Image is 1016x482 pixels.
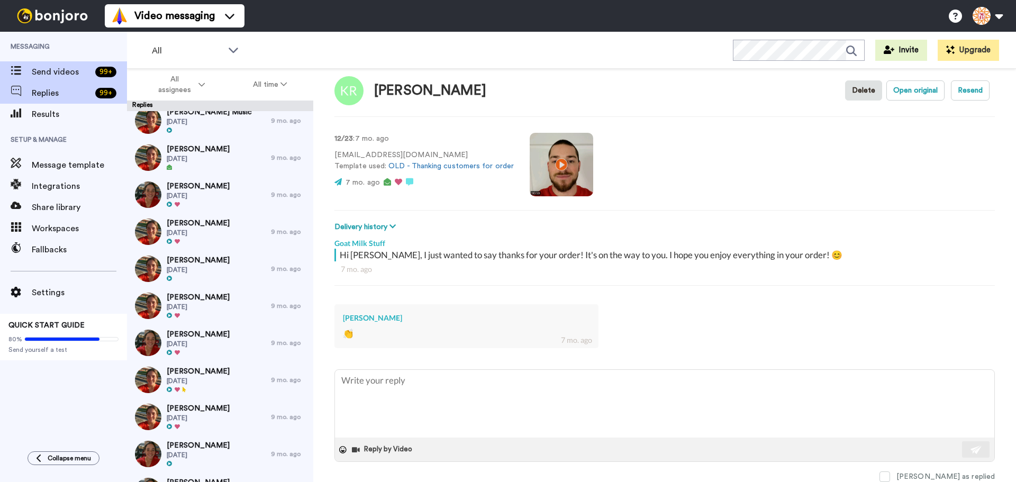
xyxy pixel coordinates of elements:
[127,102,313,139] a: [PERSON_NAME] Music[DATE]9 mo. ago
[135,330,161,356] img: 5015c561-b82e-4b0a-b83a-c96d6b5118bf-thumb.jpg
[8,345,119,354] span: Send yourself a test
[127,139,313,176] a: [PERSON_NAME][DATE]9 mo. ago
[167,229,230,237] span: [DATE]
[271,376,308,384] div: 9 mo. ago
[167,266,230,274] span: [DATE]
[845,80,882,101] button: Delete
[271,153,308,162] div: 9 mo. ago
[32,222,127,235] span: Workspaces
[167,107,252,117] span: [PERSON_NAME] Music
[167,329,230,340] span: [PERSON_NAME]
[111,7,128,24] img: vm-color.svg
[334,150,514,172] p: [EMAIL_ADDRESS][DOMAIN_NAME] Template used:
[135,107,161,134] img: aa41b21f-17c8-4f73-8cff-1be4d6b92392-thumb.jpg
[875,40,927,61] button: Invite
[271,339,308,347] div: 9 mo. ago
[127,213,313,250] a: [PERSON_NAME][DATE]9 mo. ago
[229,75,312,94] button: All time
[32,180,127,193] span: Integrations
[127,361,313,398] a: [PERSON_NAME][DATE]9 mo. ago
[127,101,313,111] div: Replies
[32,243,127,256] span: Fallbacks
[938,40,999,61] button: Upgrade
[561,335,592,345] div: 7 mo. ago
[127,287,313,324] a: [PERSON_NAME][DATE]9 mo. ago
[32,66,91,78] span: Send videos
[135,256,161,282] img: aa41b21f-17c8-4f73-8cff-1be4d6b92392-thumb.jpg
[334,133,514,144] p: : 7 mo. ago
[32,159,127,171] span: Message template
[32,108,127,121] span: Results
[167,414,230,422] span: [DATE]
[135,181,161,208] img: 5015c561-b82e-4b0a-b83a-c96d6b5118bf-thumb.jpg
[135,441,161,467] img: 5015c561-b82e-4b0a-b83a-c96d6b5118bf-thumb.jpg
[167,218,230,229] span: [PERSON_NAME]
[271,116,308,125] div: 9 mo. ago
[970,445,982,454] img: send-white.svg
[388,162,514,170] a: OLD - Thanking customers for order
[167,181,230,192] span: [PERSON_NAME]
[167,403,230,414] span: [PERSON_NAME]
[8,335,22,343] span: 80%
[886,80,945,101] button: Open original
[167,117,252,126] span: [DATE]
[374,83,486,98] div: [PERSON_NAME]
[271,190,308,199] div: 9 mo. ago
[334,135,353,142] strong: 12/23
[135,404,161,430] img: aa41b21f-17c8-4f73-8cff-1be4d6b92392-thumb.jpg
[32,87,91,99] span: Replies
[271,265,308,273] div: 9 mo. ago
[127,435,313,472] a: [PERSON_NAME][DATE]9 mo. ago
[153,74,196,95] span: All assignees
[334,233,995,249] div: Goat Milk Stuff
[95,67,116,77] div: 99 +
[135,367,161,393] img: aa41b21f-17c8-4f73-8cff-1be4d6b92392-thumb.jpg
[167,340,230,348] span: [DATE]
[167,255,230,266] span: [PERSON_NAME]
[135,144,161,171] img: aa41b21f-17c8-4f73-8cff-1be4d6b92392-thumb.jpg
[127,398,313,435] a: [PERSON_NAME][DATE]9 mo. ago
[167,451,230,459] span: [DATE]
[346,179,380,186] span: 7 mo. ago
[152,44,223,57] span: All
[95,88,116,98] div: 99 +
[167,192,230,200] span: [DATE]
[127,176,313,213] a: [PERSON_NAME][DATE]9 mo. ago
[271,302,308,310] div: 9 mo. ago
[167,292,230,303] span: [PERSON_NAME]
[135,293,161,319] img: aa41b21f-17c8-4f73-8cff-1be4d6b92392-thumb.jpg
[8,322,85,329] span: QUICK START GUIDE
[135,219,161,245] img: aa41b21f-17c8-4f73-8cff-1be4d6b92392-thumb.jpg
[351,442,415,458] button: Reply by Video
[271,413,308,421] div: 9 mo. ago
[334,221,399,233] button: Delivery history
[167,377,230,385] span: [DATE]
[167,144,230,154] span: [PERSON_NAME]
[167,303,230,311] span: [DATE]
[167,154,230,163] span: [DATE]
[28,451,99,465] button: Collapse menu
[48,454,91,462] span: Collapse menu
[334,76,364,105] img: Image of Kristine Roy
[127,324,313,361] a: [PERSON_NAME][DATE]9 mo. ago
[271,450,308,458] div: 9 mo. ago
[896,471,995,482] div: [PERSON_NAME] as replied
[951,80,990,101] button: Resend
[340,249,992,261] div: Hi [PERSON_NAME], I just wanted to say thanks for your order! It's on the way to you. I hope you ...
[341,264,988,275] div: 7 mo. ago
[167,366,230,377] span: [PERSON_NAME]
[343,313,590,323] div: [PERSON_NAME]
[129,70,229,99] button: All assignees
[271,228,308,236] div: 9 mo. ago
[32,286,127,299] span: Settings
[127,250,313,287] a: [PERSON_NAME][DATE]9 mo. ago
[167,440,230,451] span: [PERSON_NAME]
[134,8,215,23] span: Video messaging
[13,8,92,23] img: bj-logo-header-white.svg
[343,328,590,340] div: 👏
[32,201,127,214] span: Share library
